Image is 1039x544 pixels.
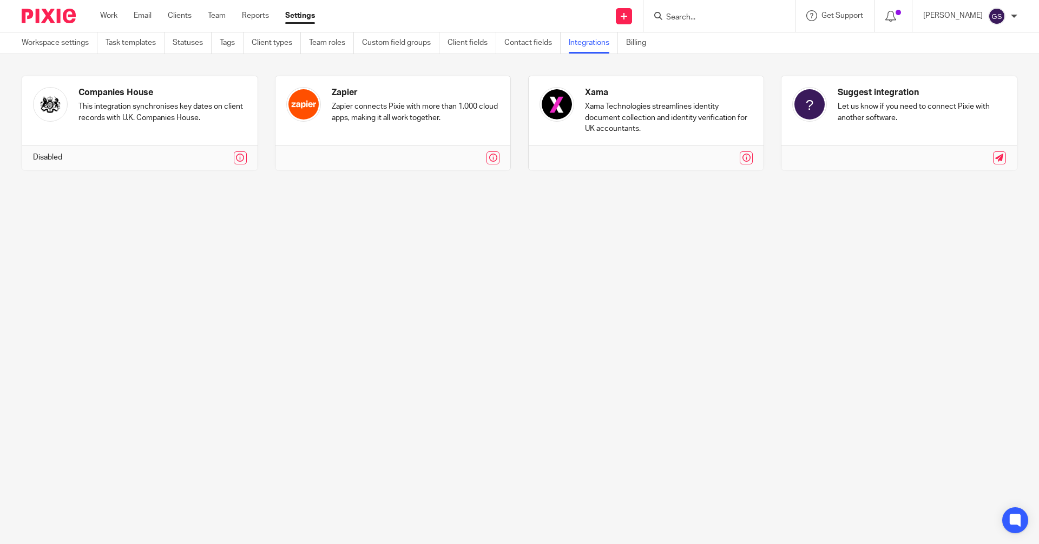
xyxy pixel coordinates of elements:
[309,32,354,54] a: Team roles
[569,32,618,54] a: Integrations
[821,12,863,19] span: Get Support
[242,10,269,21] a: Reports
[838,101,1006,123] p: Let us know if you need to connect Pixie with another software.
[448,32,496,54] a: Client fields
[838,87,1006,98] h4: Suggest integration
[106,32,165,54] a: Task templates
[792,87,827,122] img: %3E %3Ctext x='21' fill='%23ffffff' font-family='aktiv-grotesk,-apple-system,BlinkMacSystemFont,S...
[33,152,62,163] p: Disabled
[626,32,654,54] a: Billing
[22,32,97,54] a: Workspace settings
[134,10,152,21] a: Email
[168,10,192,21] a: Clients
[923,10,983,21] p: [PERSON_NAME]
[988,8,1005,25] img: svg%3E
[208,10,226,21] a: Team
[100,10,117,21] a: Work
[286,87,321,122] img: zapier-icon.png
[173,32,212,54] a: Statuses
[362,32,439,54] a: Custom field groups
[22,9,76,23] img: Pixie
[504,32,561,54] a: Contact fields
[285,10,315,21] a: Settings
[252,32,301,54] a: Client types
[220,32,244,54] a: Tags
[33,87,68,122] img: companies_house-small.png
[540,87,574,122] img: xama-logo.png
[665,13,762,23] input: Search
